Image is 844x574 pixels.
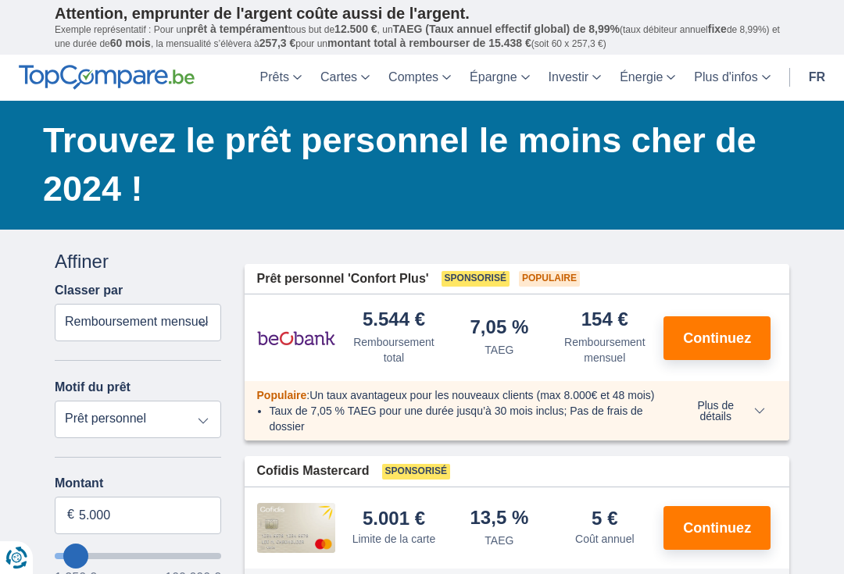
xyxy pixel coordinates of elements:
[485,342,513,358] div: TAEG
[663,506,771,550] button: Continuez
[257,389,307,401] span: Populaire
[19,65,195,90] img: TopCompare
[799,55,835,101] a: fr
[334,23,377,35] span: 12.500 €
[110,37,151,49] span: 60 mois
[685,55,779,101] a: Plus d'infos
[259,37,296,49] span: 257,3 €
[55,23,789,51] p: Exemple représentatif : Pour un tous but de , un (taux débiteur annuel de 8,99%) et une durée de ...
[379,55,460,101] a: Comptes
[610,55,685,101] a: Énergie
[43,116,789,213] h1: Trouvez le prêt personnel le moins cher de 2024 !
[575,531,635,547] div: Coût annuel
[592,509,617,528] div: 5 €
[257,462,370,480] span: Cofidis Mastercard
[581,310,628,331] div: 154 €
[519,271,580,287] span: Populaire
[382,464,450,480] span: Sponsorisé
[393,23,620,35] span: TAEG (Taux annuel effectif global) de 8,99%
[708,23,727,35] span: fixe
[485,533,513,548] div: TAEG
[55,4,789,23] p: Attention, emprunter de l'argent coûte aussi de l'argent.
[257,319,335,358] img: pret personnel Beobank
[251,55,311,101] a: Prêts
[683,331,751,345] span: Continuez
[348,334,441,365] div: Remboursement total
[187,23,288,35] span: prêt à tempérament
[680,400,765,422] span: Plus de détails
[309,389,654,401] span: Un taux avantageux pour les nouveaux clients (max 8.000€ et 48 mois)
[270,403,656,434] li: Taux de 7,05 % TAEG pour une durée jusqu’à 30 mois inclus; Pas de frais de dossier
[683,521,751,535] span: Continuez
[352,531,436,547] div: Limite de la carte
[539,55,611,101] a: Investir
[442,271,510,287] span: Sponsorisé
[55,553,221,559] input: wantToBorrow
[558,334,651,365] div: Remboursement mensuel
[470,318,529,339] div: 7,05 %
[668,399,777,422] button: Plus de détails
[460,55,539,101] a: Épargne
[363,310,425,331] div: 5.544 €
[55,248,221,275] div: Affiner
[311,55,379,101] a: Cartes
[55,476,221,490] label: Montant
[327,37,531,49] span: montant total à rembourser de 15.438 €
[363,509,425,528] div: 5.001 €
[245,387,669,403] div: :
[663,316,771,360] button: Continuez
[55,380,131,394] label: Motif du prêt
[257,270,429,288] span: Prêt personnel 'Confort Plus'
[55,283,123,298] label: Classer par
[67,506,74,524] span: €
[470,508,529,529] div: 13,5 %
[257,503,335,553] img: pret personnel Cofidis CC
